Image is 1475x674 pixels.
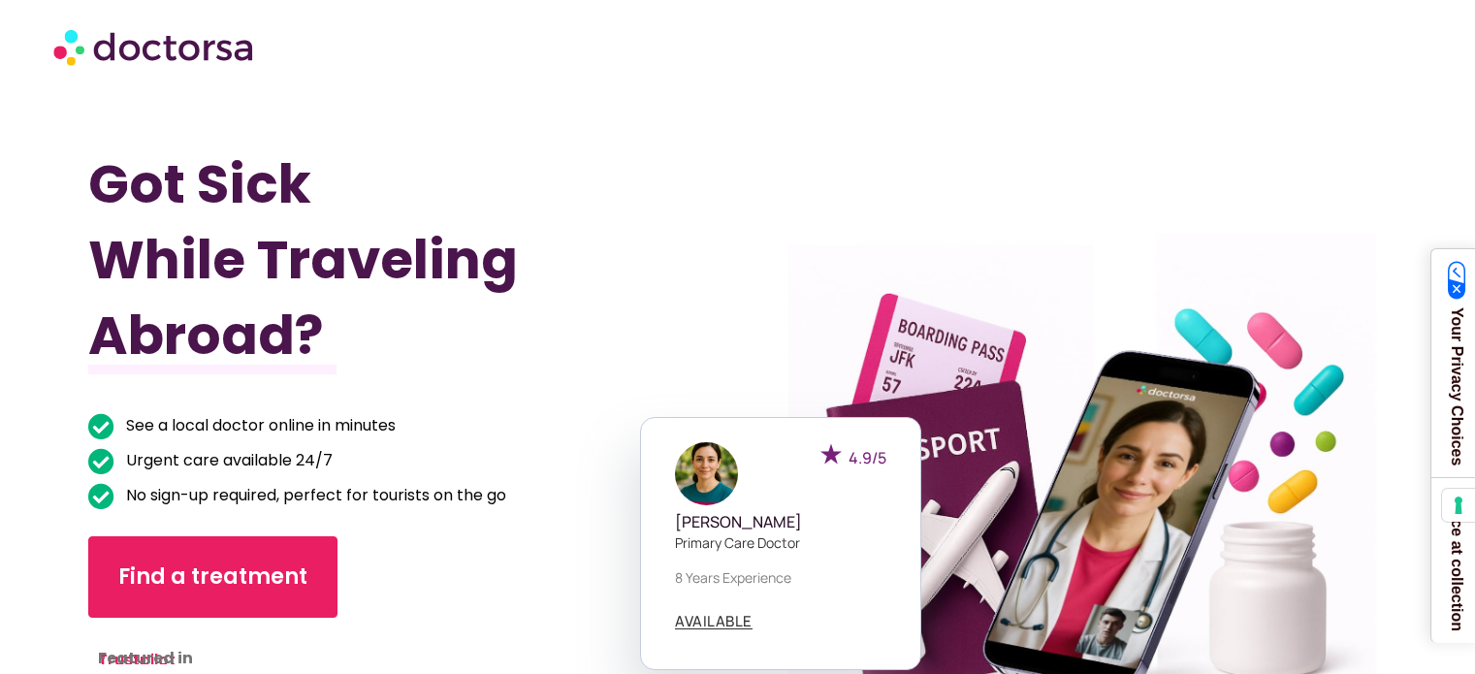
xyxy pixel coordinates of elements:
[121,482,506,509] span: No sign-up required, perfect for tourists on the go
[121,412,396,439] span: See a local doctor online in minutes
[88,146,640,373] h1: Got Sick While Traveling Abroad?
[849,447,886,468] span: 4.9/5
[675,614,753,628] span: AVAILABLE
[675,513,886,531] h5: [PERSON_NAME]
[675,532,886,553] p: Primary care doctor
[1442,489,1475,522] button: Your consent preferences for tracking technologies
[121,447,333,474] span: Urgent care available 24/7
[675,614,753,629] a: AVAILABLE
[118,562,307,593] span: Find a treatment
[88,536,337,618] a: Find a treatment
[675,567,886,588] p: 8 years experience
[98,647,193,669] strong: Featured in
